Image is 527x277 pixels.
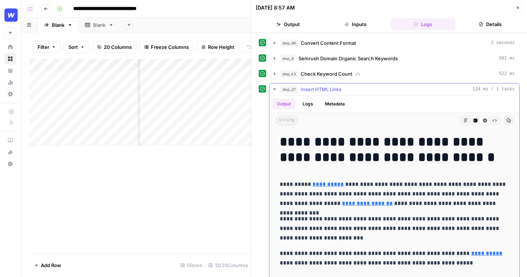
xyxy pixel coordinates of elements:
[269,53,519,64] button: 501 ms
[458,18,523,30] button: Details
[269,68,519,80] button: 522 ms
[4,6,16,24] button: Workspace: Webflow
[301,86,342,93] span: Insert HTML Links
[4,158,16,170] button: Help + Support
[275,116,298,125] span: string
[208,43,234,51] span: Row Height
[4,146,16,158] button: What's new?
[301,39,356,47] span: Convert Content Format
[298,98,318,109] button: Logs
[41,262,61,269] span: Add Row
[52,21,64,29] div: Blank
[499,71,515,77] span: 522 ms
[280,70,298,78] span: step_43
[139,41,194,53] button: Freeze Columns
[473,86,515,93] span: 134 ms / 1 tasks
[4,65,16,76] a: Your Data
[151,43,189,51] span: Freeze Columns
[5,147,16,158] div: What's new?
[4,53,16,65] a: Browse
[197,41,239,53] button: Row Height
[256,4,295,11] div: [DATE] 8:57 AM
[30,259,66,271] button: Add Row
[272,98,295,109] button: Output
[391,18,455,30] button: Logs
[93,21,106,29] div: Blank
[68,43,78,51] span: Sort
[280,55,296,62] span: step_8
[4,8,18,22] img: Webflow Logo
[323,18,388,30] button: Inputs
[104,43,132,51] span: 20 Columns
[4,41,16,53] a: Home
[269,37,519,49] button: 2 seconds
[298,55,398,62] span: Semrush Domain Organic Search Keywords
[269,83,519,95] button: 134 ms / 1 tasks
[321,98,349,109] button: Metadata
[38,18,79,32] a: Blank
[4,134,16,146] a: AirOps Academy
[280,39,298,47] span: step_66
[301,70,352,78] span: Check Keyword Count
[33,41,61,53] button: Filter
[92,41,137,53] button: 20 Columns
[38,43,49,51] span: Filter
[79,18,120,32] a: Blank
[4,76,16,88] a: Usage
[280,86,298,93] span: step_27
[256,18,320,30] button: Output
[177,259,205,271] div: 5 Rows
[499,55,515,62] span: 501 ms
[205,259,251,271] div: 13/20 Columns
[491,40,515,46] span: 2 seconds
[4,88,16,100] a: Settings
[64,41,89,53] button: Sort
